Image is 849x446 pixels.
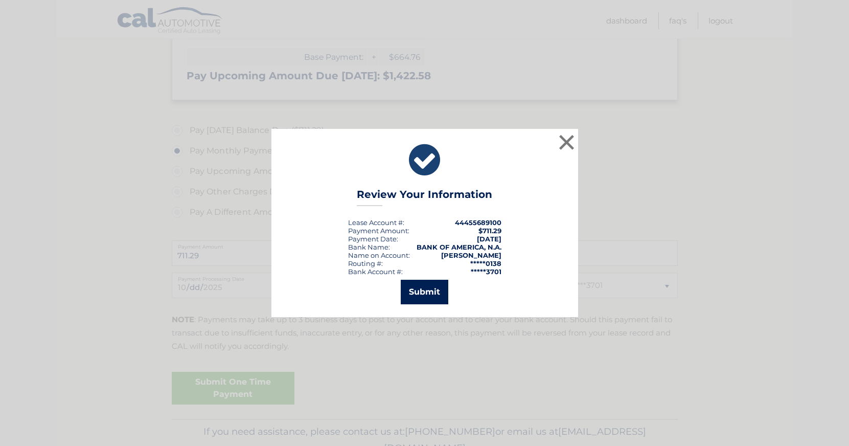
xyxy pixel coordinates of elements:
button: Submit [401,280,448,304]
button: × [557,132,577,152]
span: Payment Date [348,235,397,243]
div: Lease Account #: [348,218,404,227]
div: Bank Name: [348,243,390,251]
strong: [PERSON_NAME] [441,251,501,259]
div: Payment Amount: [348,227,409,235]
div: Name on Account: [348,251,410,259]
strong: 44455689100 [455,218,501,227]
div: Routing #: [348,259,383,267]
span: [DATE] [477,235,501,243]
div: Bank Account #: [348,267,403,276]
strong: BANK OF AMERICA, N.A. [417,243,501,251]
div: : [348,235,398,243]
span: $711.29 [478,227,501,235]
h3: Review Your Information [357,188,492,206]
